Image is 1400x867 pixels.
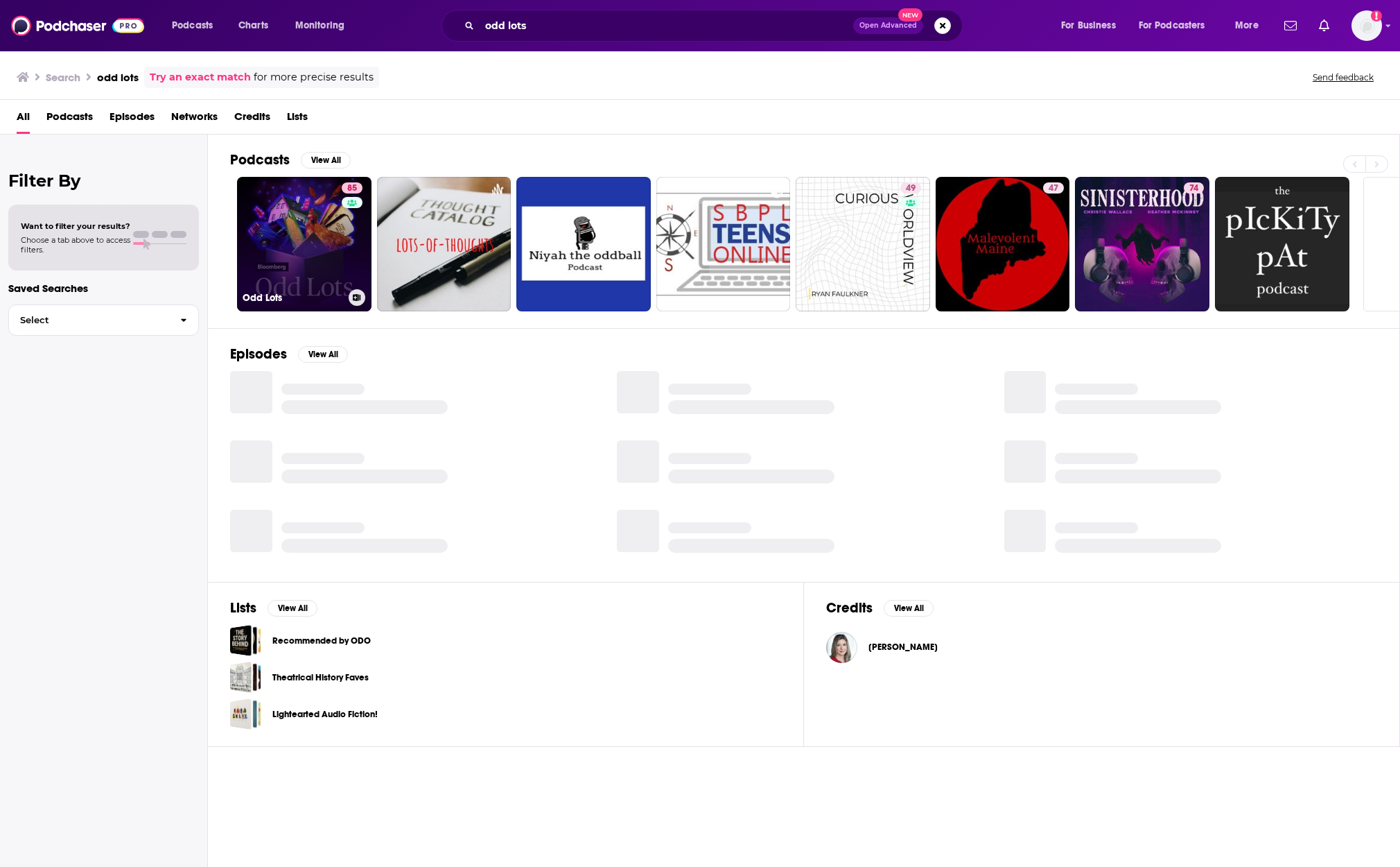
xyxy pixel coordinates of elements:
h3: odd lots [97,71,139,84]
a: 47 [1043,182,1064,194]
h2: Episodes [230,345,287,363]
h3: Odd Lots [243,292,343,304]
button: View All [884,600,934,617]
button: open menu [286,15,362,37]
a: 47 [936,177,1070,311]
button: View All [268,600,317,617]
a: Show notifications dropdown [1279,14,1302,37]
a: Try an exact match [150,69,251,85]
a: 49 [796,177,930,311]
a: Lightearted Audio Fiction! [272,707,378,722]
a: Theatrical History Faves [230,662,261,693]
h3: Search [46,71,80,84]
a: Charts [229,15,277,37]
a: EpisodesView All [230,345,348,363]
a: Tracy Alloway [868,642,938,653]
button: open menu [162,15,231,37]
span: for more precise results [254,69,374,85]
input: Search podcasts, credits, & more... [480,15,853,37]
span: 74 [1189,182,1198,196]
h2: Filter By [8,171,199,191]
a: Credits [234,105,270,134]
span: For Business [1061,16,1116,35]
button: open menu [1051,15,1133,37]
span: Choose a tab above to access filters. [21,235,130,255]
span: Logged in as clareliening [1351,10,1382,41]
a: PodcastsView All [230,151,351,169]
span: Select [9,316,169,325]
a: Episodes [110,105,155,134]
button: Open AdvancedNew [853,17,923,34]
a: All [17,105,30,134]
svg: Add a profile image [1371,10,1382,22]
button: open menu [1130,15,1225,37]
button: Tracy AllowayTracy Alloway [826,625,1377,669]
img: Tracy Alloway [826,632,857,663]
span: Open Advanced [859,22,917,29]
a: 85Odd Lots [237,177,371,311]
span: For Podcasters [1139,16,1205,35]
button: Select [8,304,199,336]
h2: Lists [230,599,256,617]
span: 49 [906,182,916,196]
h2: Credits [826,599,873,617]
a: Show notifications dropdown [1313,14,1335,37]
a: Networks [171,105,218,134]
a: Recommended by ODO [272,633,371,649]
img: Podchaser - Follow, Share and Rate Podcasts [11,12,144,39]
button: View All [301,152,351,169]
a: Lists [287,105,308,134]
a: 85 [342,182,362,194]
a: 74 [1075,177,1209,311]
span: Monitoring [295,16,344,35]
span: More [1235,16,1259,35]
a: Lightearted Audio Fiction! [230,698,261,730]
p: Saved Searches [8,282,199,295]
span: Podcasts [172,16,213,35]
span: New [898,8,923,22]
span: Want to filter your results? [21,221,130,231]
button: Send feedback [1309,71,1378,83]
span: 47 [1049,182,1058,196]
a: 74 [1184,182,1204,194]
a: CreditsView All [826,599,934,617]
a: ListsView All [230,599,317,617]
a: Recommended by ODO [230,625,261,656]
span: [PERSON_NAME] [868,642,938,653]
a: Podcasts [46,105,93,134]
span: Charts [238,16,268,35]
button: View All [298,346,348,363]
img: User Profile [1351,10,1382,41]
h2: Podcasts [230,151,290,169]
button: open menu [1225,15,1276,37]
a: Theatrical History Faves [272,670,369,685]
span: 85 [347,182,357,196]
button: Show profile menu [1351,10,1382,41]
div: Search podcasts, credits, & more... [455,10,976,42]
a: 49 [900,182,921,194]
